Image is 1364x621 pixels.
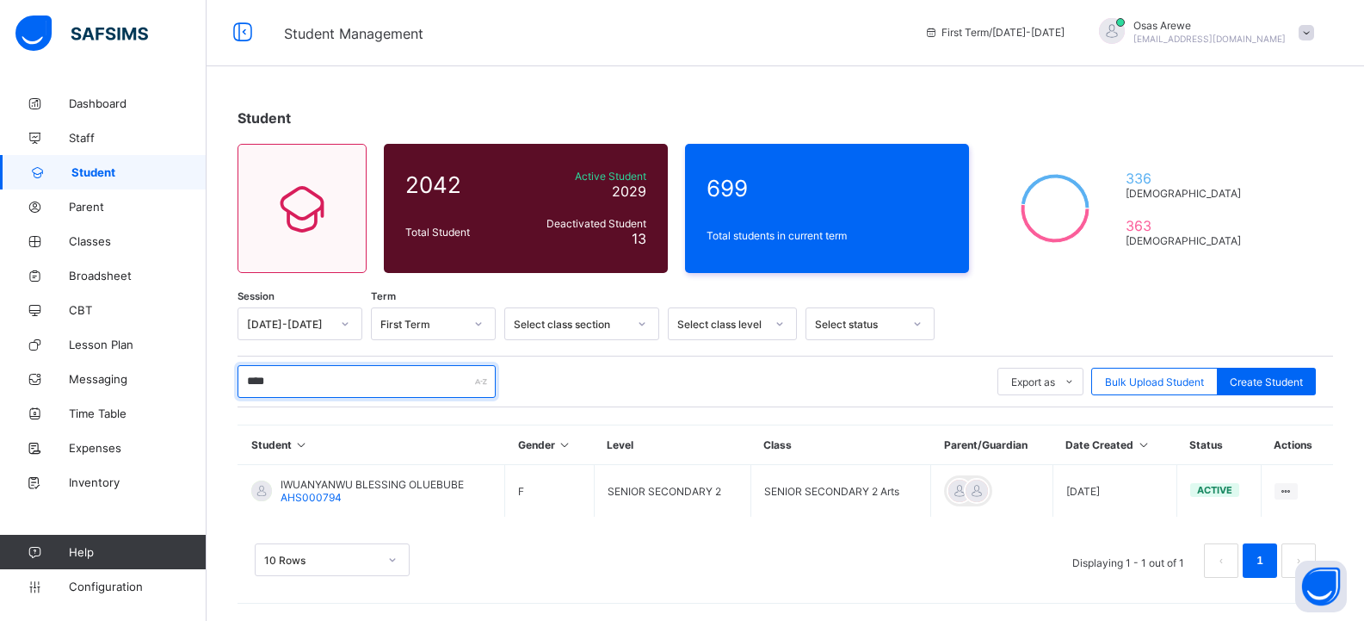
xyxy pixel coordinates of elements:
span: Staff [69,131,207,145]
span: Student [238,109,291,127]
button: prev page [1204,543,1238,578]
span: Dashboard [69,96,207,110]
div: Total Student [401,221,520,243]
span: Active Student [524,170,646,183]
span: Configuration [69,580,206,593]
span: AHS000794 [281,491,342,504]
i: Sort in Ascending Order [294,438,309,451]
span: [DEMOGRAPHIC_DATA] [1126,187,1249,200]
div: [DATE]-[DATE] [247,318,330,331]
div: Select class level [677,318,765,331]
th: Gender [505,425,595,465]
li: 下一页 [1281,543,1316,578]
span: Messaging [69,372,207,386]
span: Session [238,290,275,302]
span: Export as [1011,376,1055,388]
span: Deactivated Student [524,217,646,230]
span: Parent [69,200,207,214]
td: [DATE] [1052,465,1176,518]
span: Broadsheet [69,269,207,283]
span: [EMAIL_ADDRESS][DOMAIN_NAME] [1133,34,1286,44]
th: Class [750,425,931,465]
span: session/term information [924,26,1065,39]
span: 13 [632,230,646,247]
th: Student [238,425,505,465]
span: Help [69,545,206,559]
button: next page [1281,543,1316,578]
li: Displaying 1 - 1 out of 1 [1059,543,1197,578]
span: CBT [69,303,207,317]
span: Create Student [1230,376,1303,388]
th: Date Created [1052,425,1176,465]
span: Classes [69,234,207,248]
td: SENIOR SECONDARY 2 Arts [750,465,931,518]
th: Parent/Guardian [931,425,1053,465]
span: active [1197,484,1232,496]
li: 上一页 [1204,543,1238,578]
span: Student Management [284,25,423,42]
span: [DEMOGRAPHIC_DATA] [1126,234,1249,247]
span: Student [71,165,207,179]
span: 2029 [612,183,646,200]
div: Select status [815,318,903,331]
li: 1 [1243,543,1277,578]
span: Bulk Upload Student [1105,376,1204,388]
span: Term [371,290,396,302]
td: SENIOR SECONDARY 2 [594,465,750,518]
span: Expenses [69,441,207,455]
td: F [505,465,595,518]
i: Sort in Ascending Order [1136,438,1151,451]
a: 1 [1251,550,1268,572]
div: Select class section [514,318,627,331]
span: 699 [707,175,947,202]
span: Osas Arewe [1133,19,1286,32]
th: Level [594,425,750,465]
div: First Term [380,318,464,331]
img: safsims [15,16,148,52]
span: 363 [1126,217,1249,234]
div: OsasArewe [1082,18,1323,47]
span: IWUANYANWU BLESSING OLUEBUBE [281,478,464,491]
span: Total students in current term [707,229,947,242]
span: 336 [1126,170,1249,187]
div: 10 Rows [264,554,378,567]
span: Lesson Plan [69,338,207,351]
th: Status [1176,425,1261,465]
i: Sort in Ascending Order [558,438,572,451]
span: Inventory [69,475,207,489]
span: 2042 [405,171,515,198]
button: Open asap [1295,561,1347,612]
span: Time Table [69,407,207,420]
th: Actions [1261,425,1333,465]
